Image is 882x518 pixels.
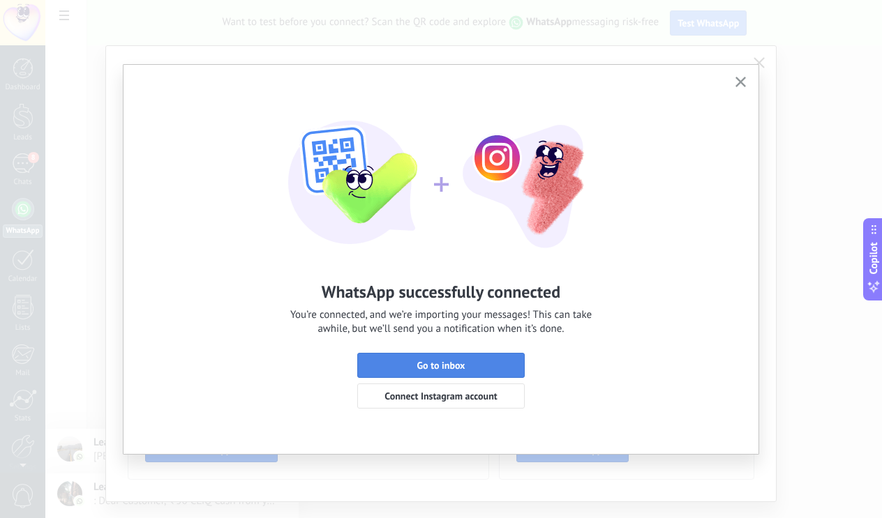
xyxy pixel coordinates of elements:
h2: WhatsApp successfully connected [322,281,560,303]
button: Go to inbox [357,353,525,378]
span: Connect Instagram account [384,391,497,401]
button: Connect Instagram account [357,383,525,409]
span: Copilot [867,242,881,274]
span: You’re connected, and we’re importing your messages! This can take awhile, but we’ll send you a n... [290,308,592,336]
img: wa-lite-feat-instagram-success.png [287,86,595,253]
span: Go to inbox [417,360,465,370]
